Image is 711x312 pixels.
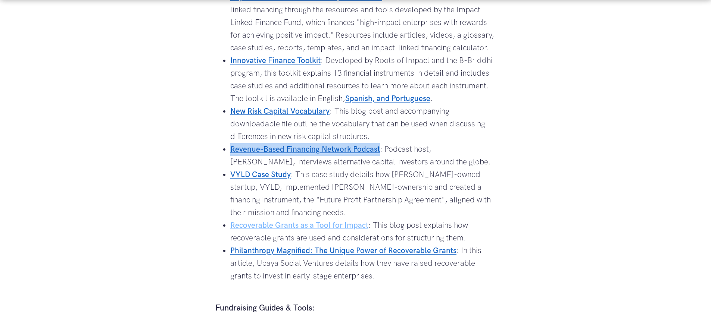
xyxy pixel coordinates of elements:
li: : This blog post explains how recoverable grants are used and considerations for structuring them. [230,219,496,245]
li: : In this article, Upaya Social Ventures details how they have raised recoverable grants to inves... [230,245,496,283]
li: : This blog post and accompanying downloadable file outline the vocabulary that can be used when ... [230,105,496,143]
a: New Risk Capital Vocabulary [230,107,330,116]
a: Innovative Finance Toolkit [230,56,321,65]
a: Revenue-Based Financing Network Podcast [230,145,380,154]
li: : Developed by Roots of Impact and the B-Briddhi program, this toolkit explains 13 financial inst... [230,54,496,105]
a: Spanish, and Portuguese [345,94,430,103]
p: ‍ [215,286,496,299]
li: : Podcast host, [PERSON_NAME], interviews alternative capital investors around the globe. [230,143,496,168]
li: : This case study details how [PERSON_NAME]-owned startup, VYLD, implemented [PERSON_NAME]-owners... [230,168,496,219]
a: VYLD Case Study [230,170,291,179]
a: Philanthropy Magnified: The Unique Power of Recoverable Grants [230,246,456,255]
a: Recoverable Grants as a Tool for Impact [230,221,368,230]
